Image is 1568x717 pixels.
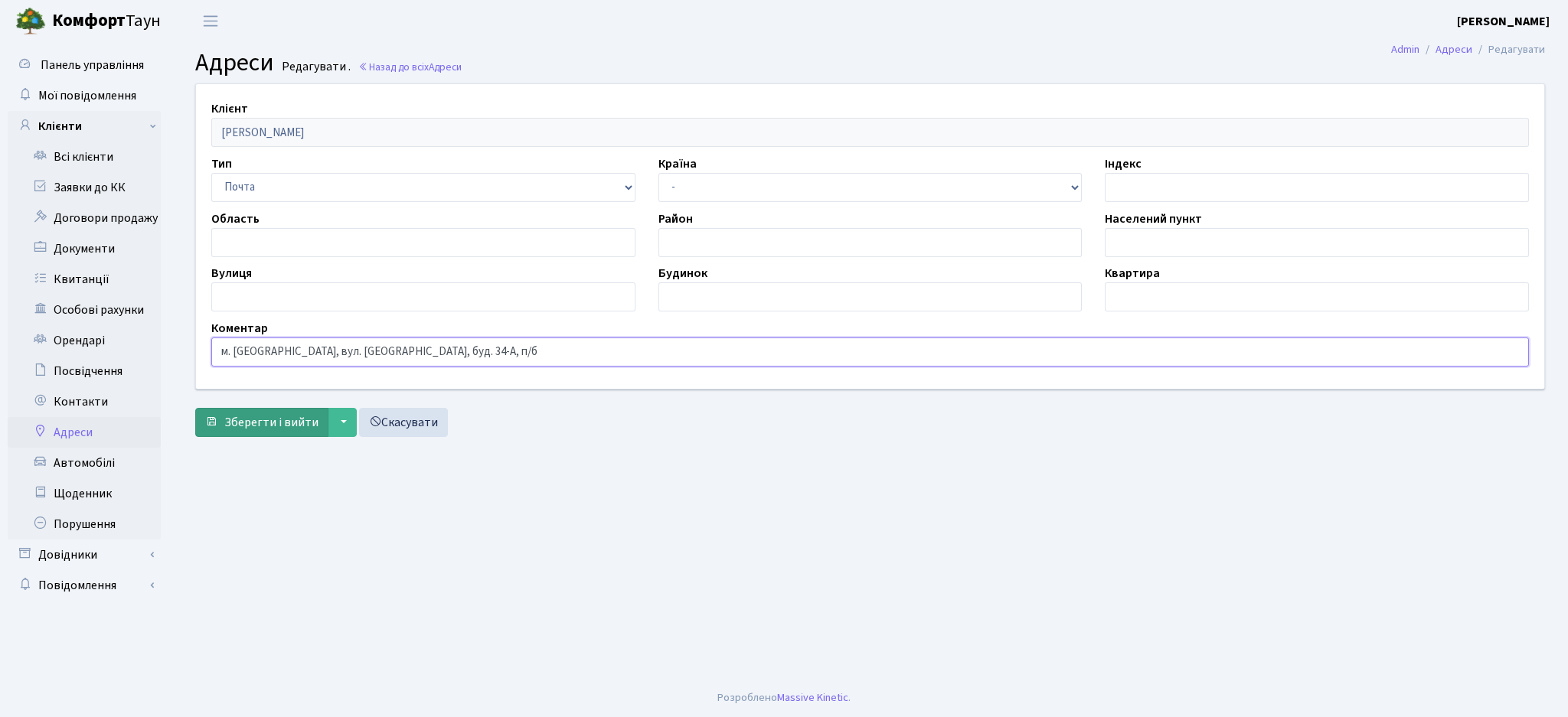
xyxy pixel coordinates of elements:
a: Адреси [8,417,161,448]
label: Будинок [658,264,707,282]
label: Коментар [211,319,268,337]
a: [PERSON_NAME] [1457,12,1550,31]
img: logo.png [15,6,46,37]
label: Індекс [1105,155,1142,173]
a: Всі клієнти [8,142,161,172]
li: Редагувати [1472,41,1545,58]
a: Квитанції [8,264,161,295]
a: Щоденник [8,478,161,509]
a: Адреси [1436,41,1472,57]
a: Скасувати [359,408,448,437]
a: Мої повідомлення [8,80,161,111]
label: Вулиця [211,264,252,282]
label: Район [658,210,693,228]
label: Тип [211,155,232,173]
a: Заявки до КК [8,172,161,203]
a: Панель управління [8,50,161,80]
label: Населений пункт [1105,210,1202,228]
a: Договори продажу [8,203,161,233]
a: Massive Kinetic [777,689,848,706]
nav: breadcrumb [1368,34,1568,66]
a: Документи [8,233,161,264]
b: [PERSON_NAME] [1457,13,1550,30]
a: Повідомлення [8,570,161,601]
a: Порушення [8,509,161,539]
span: Таун [52,8,161,34]
div: Розроблено . [717,689,851,706]
span: Мої повідомлення [38,87,136,104]
small: Редагувати . [279,60,351,74]
a: Контакти [8,386,161,417]
a: Орендарі [8,325,161,356]
span: Зберегти і вийти [224,414,318,431]
button: Переключити навігацію [191,8,230,34]
label: Клієнт [211,99,248,118]
a: Клієнти [8,111,161,142]
span: Панель управління [41,57,144,73]
a: Назад до всіхАдреси [358,60,462,74]
label: Країна [658,155,697,173]
a: Особові рахунки [8,295,161,325]
label: Квартира [1105,264,1160,282]
a: Довідники [8,539,161,570]
b: Комфорт [52,8,126,33]
a: Посвідчення [8,356,161,386]
label: Область [211,210,260,228]
a: Автомобілі [8,448,161,478]
button: Зберегти і вийти [195,408,328,437]
span: Адреси [429,60,462,74]
a: Admin [1391,41,1419,57]
span: Адреси [195,45,274,80]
